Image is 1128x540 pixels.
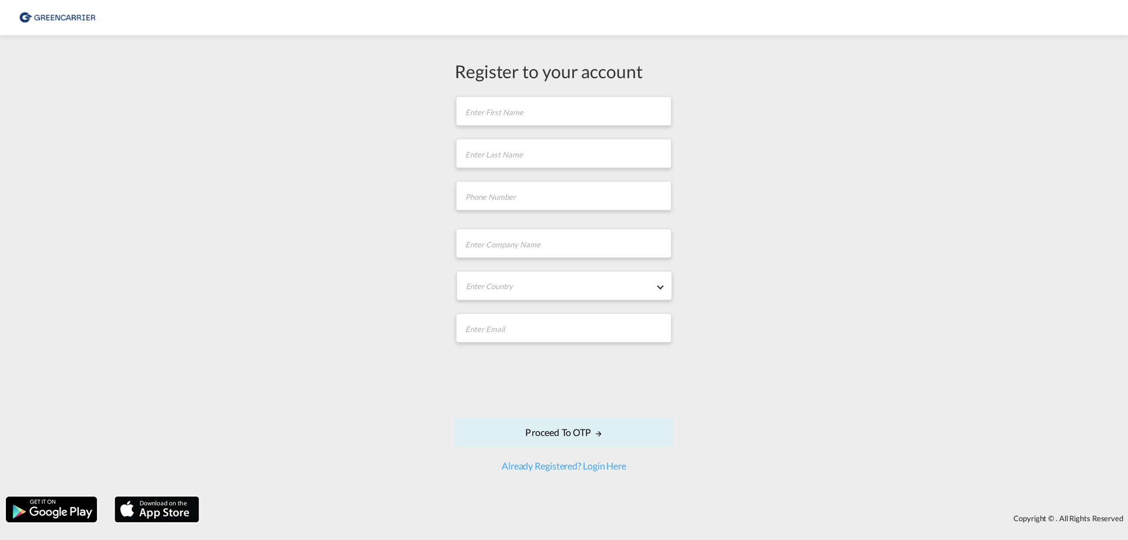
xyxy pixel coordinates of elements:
md-icon: icon-arrow-right [595,430,603,438]
div: Register to your account [455,59,673,83]
button: Proceed to OTPicon-arrow-right [455,418,673,447]
img: 8cf206808afe11efa76fcd1e3d746489.png [18,5,97,31]
input: Enter Email [456,313,672,343]
input: Phone Number [456,181,672,210]
iframe: reCAPTCHA [475,354,653,400]
div: Copyright © . All Rights Reserved [205,508,1128,528]
input: Enter Last Name [456,139,672,168]
input: Enter Company Name [456,229,672,258]
a: Already Registered? Login Here [502,460,626,471]
img: apple.png [113,495,200,524]
input: Enter First Name [456,96,672,126]
md-select: Enter Country [456,271,672,300]
img: google.png [5,495,98,524]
